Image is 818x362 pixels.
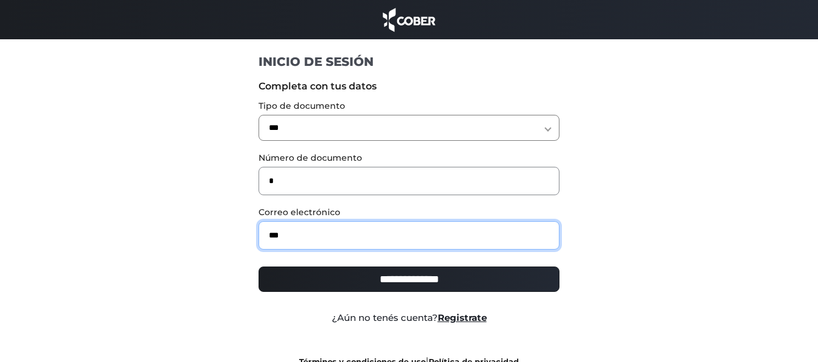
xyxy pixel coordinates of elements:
[438,312,487,323] a: Registrate
[259,79,559,94] label: Completa con tus datos
[259,152,559,164] label: Número de documento
[380,6,439,33] img: cober_marca.png
[259,100,559,112] label: Tipo de documento
[249,311,569,325] div: ¿Aún no tenés cuenta?
[259,206,559,219] label: Correo electrónico
[259,54,559,69] h1: INICIO DE SESIÓN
